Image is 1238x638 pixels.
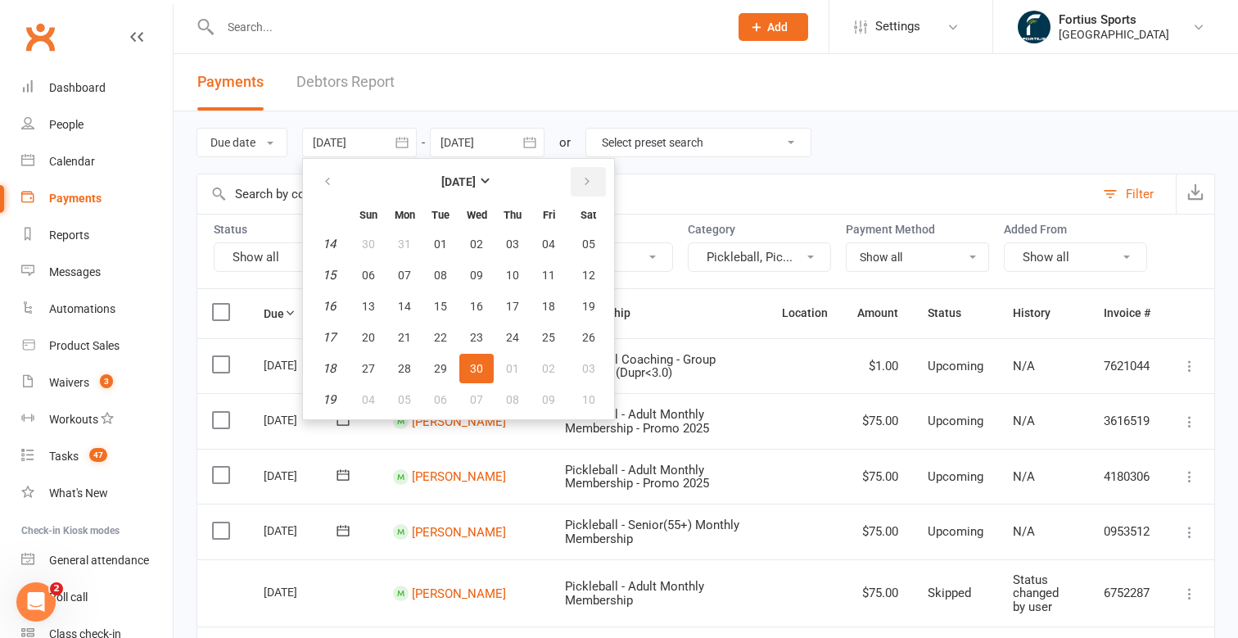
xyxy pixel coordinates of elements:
span: 20 [362,331,375,344]
span: 04 [542,238,555,251]
em: 14 [323,237,336,251]
span: Upcoming [928,469,983,484]
span: 30 [470,362,483,375]
th: Membership [550,289,767,337]
span: 06 [362,269,375,282]
button: 07 [387,260,422,290]
div: People [49,118,84,131]
button: 14 [387,292,422,321]
div: [GEOGRAPHIC_DATA] [1059,27,1169,42]
span: N/A [1013,414,1035,428]
div: Filter [1126,184,1154,204]
span: Skipped [928,586,971,600]
a: Messages [21,254,173,291]
button: 04 [351,385,386,414]
div: Dashboard [49,81,106,94]
em: 19 [323,392,336,407]
button: 21 [387,323,422,352]
span: 29 [434,362,447,375]
div: [DATE] [264,407,339,432]
span: 23 [470,331,483,344]
div: [DATE] [264,579,339,604]
span: 14 [398,300,411,313]
div: Calendar [49,155,95,168]
span: 02 [542,362,555,375]
span: 2 [50,582,63,595]
span: 01 [506,362,519,375]
button: 07 [459,385,494,414]
a: Workouts [21,401,173,438]
td: 0953512 [1089,504,1165,559]
button: 12 [567,260,609,290]
button: 02 [531,354,566,383]
a: General attendance kiosk mode [21,542,173,579]
span: 28 [398,362,411,375]
th: Status [913,289,998,337]
button: 02 [459,229,494,259]
span: 16 [470,300,483,313]
span: 26 [582,331,595,344]
button: 30 [351,229,386,259]
a: [PERSON_NAME] [412,586,506,600]
small: Saturday [581,209,596,221]
span: 27 [362,362,375,375]
span: 11 [542,269,555,282]
button: 23 [459,323,494,352]
th: Amount [843,289,913,337]
th: Due [249,289,378,337]
button: 26 [567,323,609,352]
small: Thursday [504,209,522,221]
span: Pickleball - Adult Monthly Membership - Promo 2025 [565,463,709,491]
div: Tasks [49,450,79,463]
button: 22 [423,323,458,352]
span: Pickleball - Adult Monthly Membership - Promo 2025 [565,407,709,436]
button: 28 [387,354,422,383]
span: 22 [434,331,447,344]
input: Search by contact name or invoice number [197,174,1095,214]
small: Friday [543,209,555,221]
button: 10 [495,260,530,290]
iframe: Intercom live chat [16,582,56,622]
span: 31 [398,238,411,251]
td: $1.00 [843,338,913,394]
td: $75.00 [843,393,913,449]
div: [DATE] [264,463,339,488]
span: 04 [362,393,375,406]
th: Location [767,289,843,337]
label: Category [688,223,831,236]
button: 03 [495,229,530,259]
button: 17 [495,292,530,321]
div: Payments [49,192,102,205]
button: Show all [214,242,357,272]
button: Add [739,13,808,41]
span: Upcoming [928,359,983,373]
td: $75.00 [843,504,913,559]
small: Monday [395,209,415,221]
a: Calendar [21,143,173,180]
button: 27 [351,354,386,383]
span: Upcoming [928,414,983,428]
span: N/A [1013,469,1035,484]
a: Dashboard [21,70,173,106]
button: 19 [567,292,609,321]
button: Due date [197,128,287,157]
span: N/A [1013,359,1035,373]
label: Status [214,223,357,236]
button: 10 [567,385,609,414]
span: 02 [470,238,483,251]
button: Show all [1004,242,1147,272]
button: Payments [197,54,264,111]
span: 21 [398,331,411,344]
td: 3616519 [1089,393,1165,449]
span: 07 [398,269,411,282]
div: Product Sales [49,339,120,352]
span: 09 [542,393,555,406]
a: Waivers 3 [21,364,173,401]
label: Added From [1004,223,1147,236]
span: 30 [362,238,375,251]
a: Product Sales [21,328,173,364]
button: 06 [423,385,458,414]
button: 11 [531,260,566,290]
div: or [559,133,571,152]
span: 05 [582,238,595,251]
